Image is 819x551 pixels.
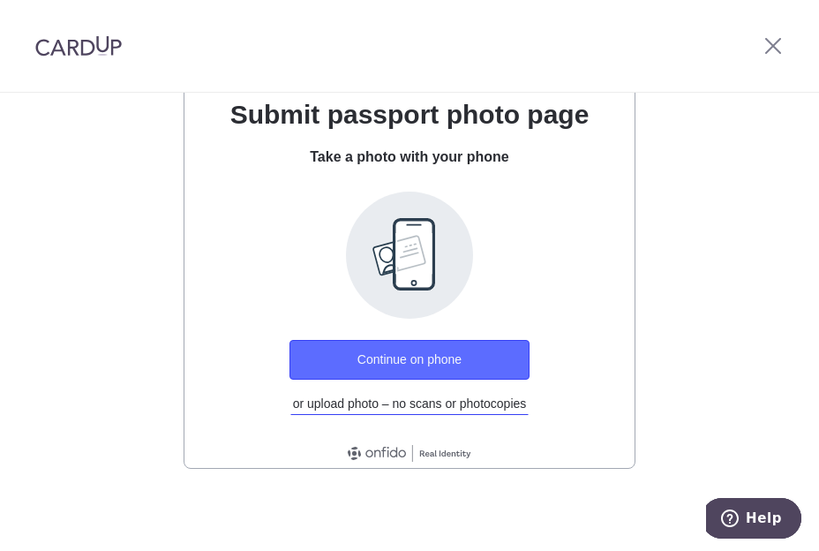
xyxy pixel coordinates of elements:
button: Continue on phone [289,340,530,380]
iframe: Opens a widget where you can find more information [706,498,801,542]
span: Help [40,12,76,28]
img: CardUp [35,35,122,57]
button: or upload photo – no scans or photocopies [290,392,530,415]
span: Submit passport photo page [230,100,590,129]
div: Take a photo with your phone [213,147,606,168]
